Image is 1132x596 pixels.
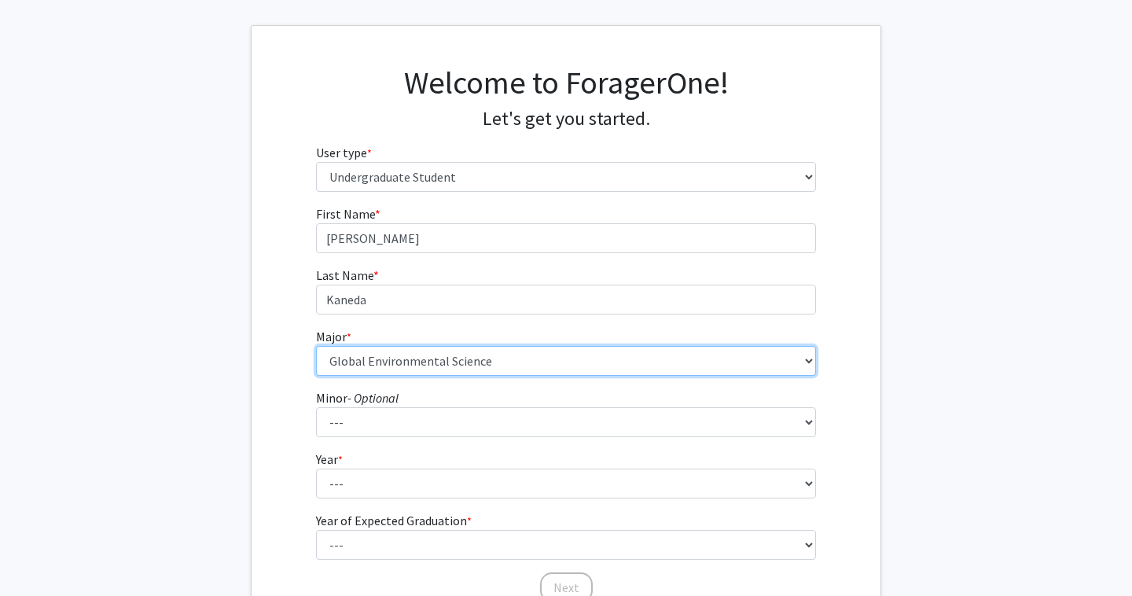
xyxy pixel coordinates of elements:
[316,450,343,469] label: Year
[316,108,817,131] h4: Let's get you started.
[316,64,817,101] h1: Welcome to ForagerOne!
[316,511,472,530] label: Year of Expected Graduation
[12,525,67,584] iframe: Chat
[316,388,399,407] label: Minor
[316,143,372,162] label: User type
[316,327,351,346] label: Major
[316,206,375,222] span: First Name
[316,267,373,283] span: Last Name
[347,390,399,406] i: - Optional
